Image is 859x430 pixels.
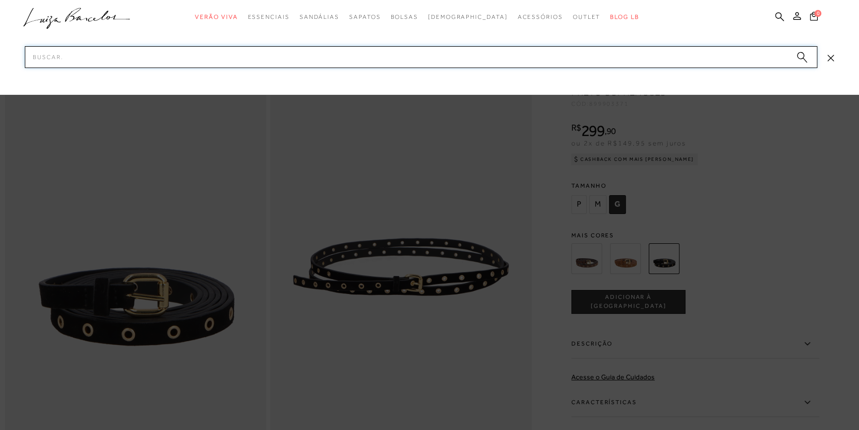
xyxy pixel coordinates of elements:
a: categoryNavScreenReaderText [349,8,380,26]
span: Outlet [573,13,601,20]
span: Bolsas [390,13,418,20]
a: categoryNavScreenReaderText [300,8,339,26]
a: BLOG LB [610,8,639,26]
a: categoryNavScreenReaderText [195,8,238,26]
a: categoryNavScreenReaderText [247,8,289,26]
span: Sandálias [300,13,339,20]
span: BLOG LB [610,13,639,20]
span: Verão Viva [195,13,238,20]
a: categoryNavScreenReaderText [390,8,418,26]
input: Buscar. [25,46,817,68]
a: noSubCategoriesText [428,8,508,26]
span: Sapatos [349,13,380,20]
a: categoryNavScreenReaderText [573,8,601,26]
span: 0 [814,10,821,17]
a: categoryNavScreenReaderText [518,8,563,26]
span: [DEMOGRAPHIC_DATA] [428,13,508,20]
button: 0 [807,11,821,24]
span: Acessórios [518,13,563,20]
span: Essenciais [247,13,289,20]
